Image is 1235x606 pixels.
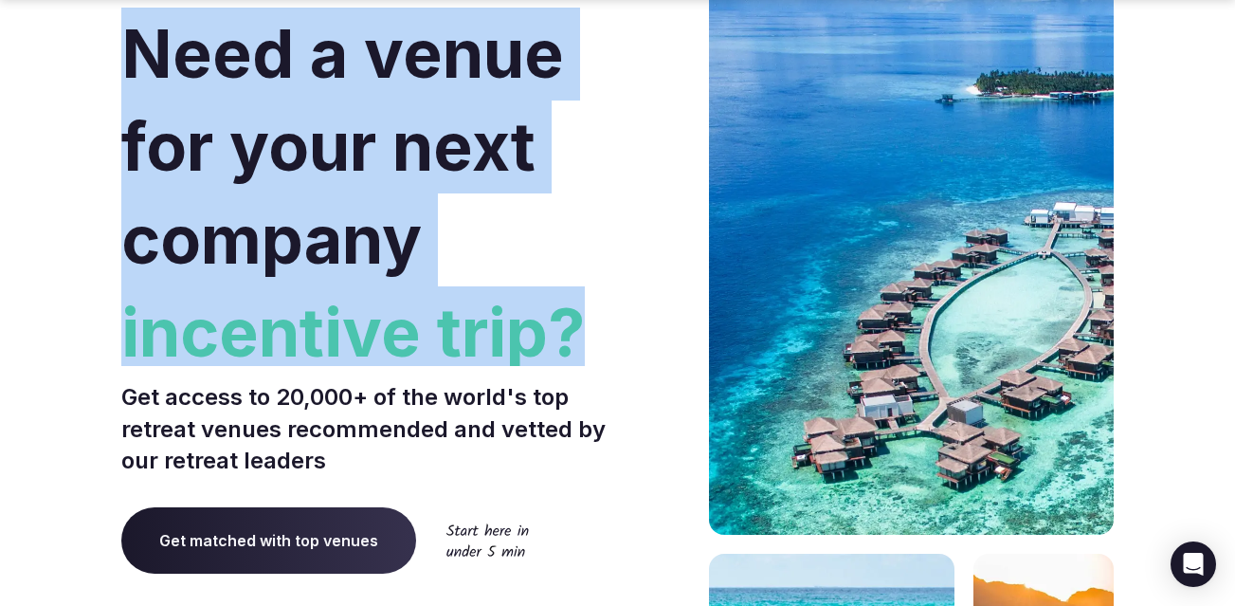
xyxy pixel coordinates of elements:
[1171,542,1216,587] div: Open Intercom Messenger
[446,523,529,557] img: Start here in under 5 min
[121,13,564,280] span: Need a venue for your next company
[121,507,416,574] a: Get matched with top venues
[121,286,610,379] span: incentive trip?
[121,381,610,477] p: Get access to 20,000+ of the world's top retreat venues recommended and vetted by our retreat lea...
